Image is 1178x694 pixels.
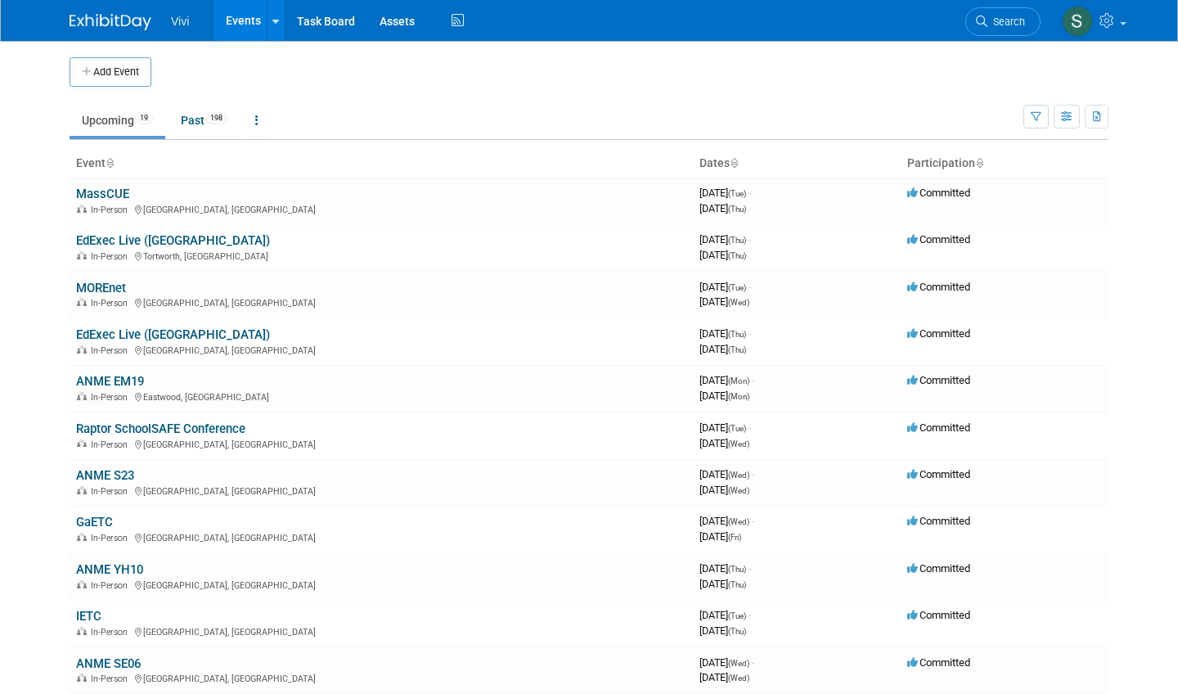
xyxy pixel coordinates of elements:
[728,565,746,574] span: (Thu)
[752,515,754,527] span: -
[693,150,901,178] th: Dates
[106,156,114,169] a: Sort by Event Name
[728,298,749,307] span: (Wed)
[728,283,746,292] span: (Tue)
[699,187,751,199] span: [DATE]
[77,205,87,213] img: In-Person Event
[699,374,754,386] span: [DATE]
[699,624,746,637] span: [DATE]
[728,533,741,542] span: (Fri)
[699,562,751,575] span: [DATE]
[728,251,746,260] span: (Thu)
[907,609,970,621] span: Committed
[749,187,751,199] span: -
[752,656,754,669] span: -
[76,374,144,389] a: ANME EM19
[728,376,749,385] span: (Mon)
[76,515,113,530] a: GaETC
[91,392,133,403] span: In-Person
[728,392,749,401] span: (Mon)
[749,233,751,246] span: -
[749,609,751,621] span: -
[70,14,151,30] img: ExhibitDay
[728,205,746,214] span: (Thu)
[728,471,749,480] span: (Wed)
[70,57,151,87] button: Add Event
[749,562,751,575] span: -
[699,249,746,261] span: [DATE]
[77,627,87,635] img: In-Person Event
[76,187,129,201] a: MassCUE
[171,15,189,28] span: Vivi
[77,345,87,354] img: In-Person Event
[965,7,1041,36] a: Search
[699,530,741,543] span: [DATE]
[728,486,749,495] span: (Wed)
[728,424,746,433] span: (Tue)
[907,327,970,340] span: Committed
[76,202,686,215] div: [GEOGRAPHIC_DATA], [GEOGRAPHIC_DATA]
[76,390,686,403] div: Eastwood, [GEOGRAPHIC_DATA]
[135,112,153,124] span: 19
[907,468,970,480] span: Committed
[907,656,970,669] span: Committed
[91,533,133,543] span: In-Person
[70,105,165,136] a: Upcoming19
[907,515,970,527] span: Committed
[76,468,134,483] a: ANME S23
[70,150,693,178] th: Event
[728,330,746,339] span: (Thu)
[728,580,746,589] span: (Thu)
[907,374,970,386] span: Committed
[728,236,746,245] span: (Thu)
[728,345,746,354] span: (Thu)
[76,421,245,436] a: Raptor SchoolSAFE Conference
[907,421,970,434] span: Committed
[76,609,101,624] a: IETC
[91,627,133,638] span: In-Person
[76,671,686,684] div: [GEOGRAPHIC_DATA], [GEOGRAPHIC_DATA]
[699,437,749,449] span: [DATE]
[728,517,749,526] span: (Wed)
[76,327,270,342] a: EdExec Live ([GEOGRAPHIC_DATA])
[728,189,746,198] span: (Tue)
[901,150,1108,178] th: Participation
[728,627,746,636] span: (Thu)
[91,345,133,356] span: In-Person
[76,656,141,671] a: ANME SE06
[752,468,754,480] span: -
[699,327,751,340] span: [DATE]
[699,202,746,214] span: [DATE]
[91,298,133,309] span: In-Person
[76,249,686,262] div: Tortworth, [GEOGRAPHIC_DATA]
[699,484,749,496] span: [DATE]
[907,281,970,293] span: Committed
[77,251,87,259] img: In-Person Event
[699,468,754,480] span: [DATE]
[728,659,749,668] span: (Wed)
[77,580,87,588] img: In-Person Event
[76,295,686,309] div: [GEOGRAPHIC_DATA], [GEOGRAPHIC_DATA]
[699,295,749,308] span: [DATE]
[76,578,686,591] div: [GEOGRAPHIC_DATA], [GEOGRAPHIC_DATA]
[907,233,970,246] span: Committed
[77,298,87,306] img: In-Person Event
[91,205,133,215] span: In-Person
[699,390,749,402] span: [DATE]
[76,530,686,543] div: [GEOGRAPHIC_DATA], [GEOGRAPHIC_DATA]
[91,251,133,262] span: In-Person
[699,343,746,355] span: [DATE]
[91,580,133,591] span: In-Person
[699,578,746,590] span: [DATE]
[975,156,983,169] a: Sort by Participation Type
[76,562,143,577] a: ANME YH10
[749,421,751,434] span: -
[169,105,240,136] a: Past198
[77,439,87,448] img: In-Person Event
[699,656,754,669] span: [DATE]
[699,281,751,293] span: [DATE]
[77,533,87,541] img: In-Person Event
[77,674,87,682] img: In-Person Event
[699,671,749,683] span: [DATE]
[730,156,738,169] a: Sort by Start Date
